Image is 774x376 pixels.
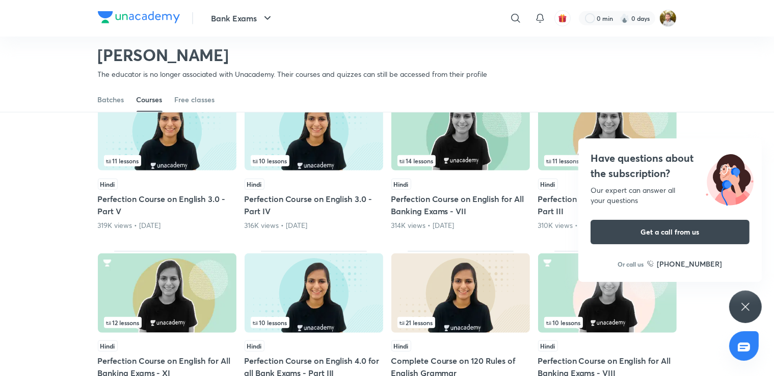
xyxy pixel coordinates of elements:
span: 10 lessons [253,320,287,326]
div: Perfection Course on English 3.0 - Part III [538,89,677,230]
div: left [397,155,524,166]
span: Hindi [391,340,411,352]
div: infocontainer [104,155,230,166]
div: infosection [544,317,671,328]
img: ttu_illustration_new.svg [698,151,762,206]
div: infosection [397,317,524,328]
div: infosection [104,317,230,328]
div: Free classes [175,95,215,105]
div: infosection [251,155,377,166]
h5: Perfection Course on English 3.0 - Part IV [245,193,383,217]
img: Thumbnail [98,253,236,333]
div: Perfection Course on English 3.0 - Part IV [245,89,383,230]
span: Hindi [245,340,264,352]
div: infocontainer [544,155,671,166]
div: infocontainer [544,317,671,328]
div: left [251,317,377,328]
div: infosection [104,155,230,166]
div: left [104,317,230,328]
a: Courses [137,88,163,112]
img: Company Logo [98,11,180,23]
img: Thumbnail [245,253,383,333]
span: Hindi [245,179,264,190]
span: Hindi [98,340,118,352]
h2: [PERSON_NAME] [98,45,488,65]
span: Hindi [98,179,118,190]
div: infocontainer [397,317,524,328]
div: Perfection Course on English for All Banking Exams - VII [391,89,530,230]
h5: Perfection Course on English 3.0 - Part V [98,193,236,217]
span: 21 lessons [399,320,433,326]
div: infosection [251,317,377,328]
button: Get a call from us [591,220,750,244]
img: Thumbnail [538,253,677,333]
div: infosection [544,155,671,166]
img: Thumbnail [538,91,677,170]
img: Thumbnail [98,91,236,170]
div: infocontainer [251,155,377,166]
div: left [544,155,671,166]
h5: Perfection Course on English 3.0 - Part III [538,193,677,217]
button: avatar [554,10,571,26]
span: 10 lessons [546,320,581,326]
div: infocontainer [104,317,230,328]
h4: Have questions about the subscription? [591,151,750,181]
span: 14 lessons [399,158,434,164]
p: The educator is no longer associated with Unacademy. Their courses and quizzes can still be acces... [98,69,488,79]
div: infocontainer [251,317,377,328]
a: Free classes [175,88,215,112]
div: left [544,317,671,328]
div: 310K views • 3 years ago [538,220,677,230]
div: infosection [397,155,524,166]
div: 314K views • 4 years ago [391,220,530,230]
p: Or call us [618,259,644,269]
a: Batches [98,88,124,112]
div: left [397,317,524,328]
div: left [251,155,377,166]
div: left [104,155,230,166]
span: Hindi [538,340,558,352]
img: Thumbnail [391,253,530,333]
div: Perfection Course on English 3.0 - Part V [98,89,236,230]
img: avatar [558,14,567,23]
div: infocontainer [397,155,524,166]
span: 12 lessons [106,320,140,326]
span: 11 lessons [106,158,139,164]
button: Bank Exams [205,8,280,28]
span: 11 lessons [546,158,579,164]
img: Thumbnail [245,91,383,170]
div: Courses [137,95,163,105]
img: Avirup Das [659,10,677,27]
h6: [PHONE_NUMBER] [657,258,723,269]
div: Batches [98,95,124,105]
img: Thumbnail [391,91,530,170]
span: 10 lessons [253,158,287,164]
div: 316K views • 3 years ago [245,220,383,230]
span: Hindi [391,179,411,190]
a: Company Logo [98,11,180,26]
div: Our expert can answer all your questions [591,185,750,206]
a: [PHONE_NUMBER] [647,258,723,269]
div: 319K views • 3 years ago [98,220,236,230]
h5: Perfection Course on English for All Banking Exams - VII [391,193,530,217]
img: streak [620,13,630,23]
span: Hindi [538,179,558,190]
